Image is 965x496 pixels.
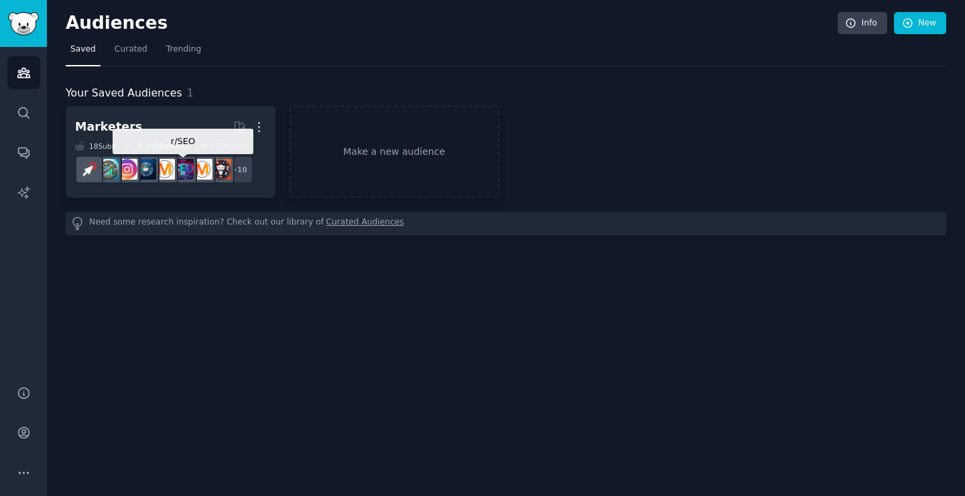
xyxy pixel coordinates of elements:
span: 1 [187,86,194,99]
div: 1.23 % /mo [210,141,248,151]
a: Saved [66,39,101,66]
div: 6.6M Members [125,141,188,151]
a: Curated Audiences [326,216,404,231]
span: Your Saved Audiences [66,85,182,102]
a: Make a new audience [289,106,499,198]
span: Trending [166,44,201,56]
img: InstagramMarketing [117,159,137,180]
img: SEO [173,159,194,180]
a: Trending [162,39,206,66]
div: Need some research inspiration? Check out our library of [66,212,946,235]
a: Marketers18Subs6.6MMembers1.23% /mor/SEO+10socialmediamarketingSEODigitalMarketingdigital_marketi... [66,106,275,198]
a: Curated [110,39,152,66]
img: DigitalMarketing [154,159,175,180]
span: Saved [70,44,96,56]
a: Info [838,12,887,35]
div: 18 Sub s [75,141,115,151]
img: GummySearch logo [8,12,39,36]
div: + 10 [225,156,253,184]
img: marketing [192,159,212,180]
h2: Audiences [66,13,838,34]
div: Marketers [75,119,142,135]
span: Curated [115,44,147,56]
a: New [894,12,946,35]
img: Affiliatemarketing [98,159,119,180]
img: digital_marketing [135,159,156,180]
img: socialmedia [210,159,231,180]
img: PPC [79,159,100,180]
